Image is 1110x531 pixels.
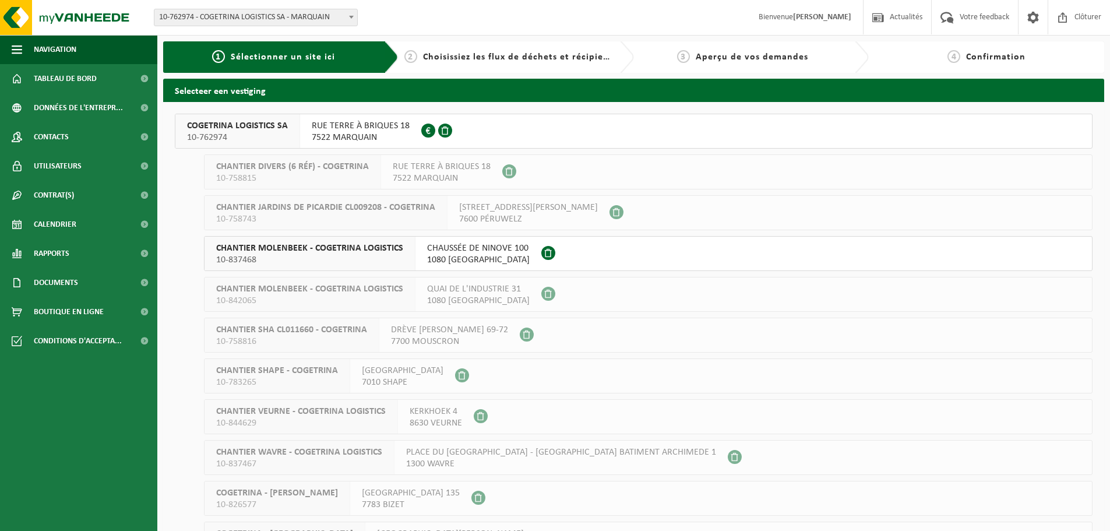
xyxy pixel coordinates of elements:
span: Données de l'entrepr... [34,93,123,122]
span: 7522 MARQUAIN [312,132,410,143]
span: 10-762974 - COGETRINA LOGISTICS SA - MARQUAIN [154,9,357,26]
span: 10-758815 [216,173,369,184]
span: Rapports [34,239,69,268]
span: 7783 BIZET [362,499,460,511]
span: CHANTIER MOLENBEEK - COGETRINA LOGISTICS [216,283,403,295]
span: COGETRINA - [PERSON_NAME] [216,487,338,499]
span: QUAI DE L'INDUSTRIE 31 [427,283,530,295]
span: KERKHOEK 4 [410,406,462,417]
span: 10-762974 [187,132,288,143]
span: Navigation [34,35,76,64]
span: 10-837467 [216,458,382,470]
span: 1080 [GEOGRAPHIC_DATA] [427,295,530,307]
button: COGETRINA LOGISTICS SA 10-762974 RUE TERRE À BRIQUES 187522 MARQUAIN [175,114,1093,149]
span: 10-837468 [216,254,403,266]
span: CHANTIER MOLENBEEK - COGETRINA LOGISTICS [216,242,403,254]
span: CHANTIER WAVRE - COGETRINA LOGISTICS [216,446,382,458]
span: Documents [34,268,78,297]
span: 4 [947,50,960,63]
span: Conditions d'accepta... [34,326,122,356]
span: CHAUSSÉE DE NINOVE 100 [427,242,530,254]
span: Contacts [34,122,69,152]
span: COGETRINA LOGISTICS SA [187,120,288,132]
span: 10-842065 [216,295,403,307]
span: [GEOGRAPHIC_DATA] 135 [362,487,460,499]
span: CHANTIER DIVERS (6 RÉF) - COGETRINA [216,161,369,173]
span: 3 [677,50,690,63]
span: Confirmation [966,52,1026,62]
span: Calendrier [34,210,76,239]
span: 10-844629 [216,417,386,429]
span: Aperçu de vos demandes [696,52,808,62]
span: 1080 [GEOGRAPHIC_DATA] [427,254,530,266]
span: 10-762974 - COGETRINA LOGISTICS SA - MARQUAIN [154,9,358,26]
span: Tableau de bord [34,64,97,93]
button: CHANTIER MOLENBEEK - COGETRINA LOGISTICS 10-837468 CHAUSSÉE DE NINOVE 1001080 [GEOGRAPHIC_DATA] [204,236,1093,271]
span: Utilisateurs [34,152,82,181]
span: CHANTIER JARDINS DE PICARDIE CL009208 - COGETRINA [216,202,435,213]
span: 7700 MOUSCRON [391,336,508,347]
strong: [PERSON_NAME] [793,13,851,22]
span: CHANTIER SHA CL011660 - COGETRINA [216,324,367,336]
span: [GEOGRAPHIC_DATA] [362,365,443,377]
span: Sélectionner un site ici [231,52,335,62]
span: CHANTIER VEURNE - COGETRINA LOGISTICS [216,406,386,417]
span: Contrat(s) [34,181,74,210]
span: [STREET_ADDRESS][PERSON_NAME] [459,202,598,213]
span: 1 [212,50,225,63]
span: Choisissiez les flux de déchets et récipients [423,52,617,62]
span: 10-826577 [216,499,338,511]
span: 8630 VEURNE [410,417,462,429]
span: 2 [404,50,417,63]
span: 10-758743 [216,213,435,225]
span: PLACE DU [GEOGRAPHIC_DATA] - [GEOGRAPHIC_DATA] BATIMENT ARCHIMEDE 1 [406,446,716,458]
span: RUE TERRE À BRIQUES 18 [393,161,491,173]
span: 10-758816 [216,336,367,347]
span: Boutique en ligne [34,297,104,326]
span: 7600 PÉRUWELZ [459,213,598,225]
span: CHANTIER SHAPE - COGETRINA [216,365,338,377]
span: 10-783265 [216,377,338,388]
span: 7522 MARQUAIN [393,173,491,184]
span: DRÈVE [PERSON_NAME] 69-72 [391,324,508,336]
span: RUE TERRE À BRIQUES 18 [312,120,410,132]
h2: Selecteer een vestiging [163,79,1104,101]
span: 7010 SHAPE [362,377,443,388]
span: 1300 WAVRE [406,458,716,470]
